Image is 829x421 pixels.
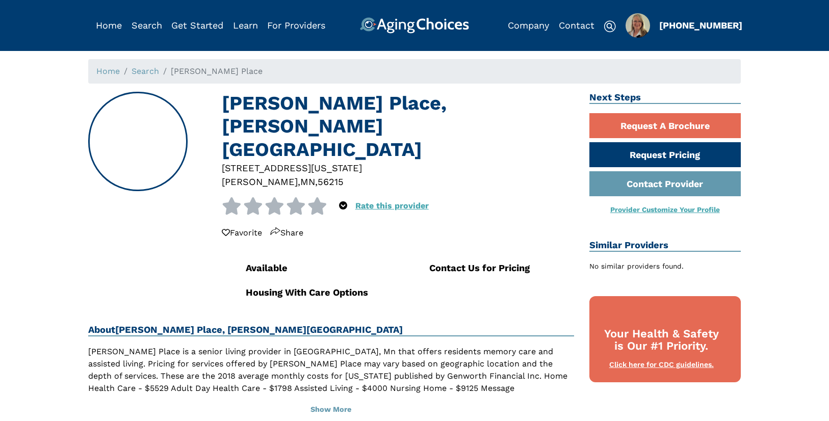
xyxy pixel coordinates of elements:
h1: [PERSON_NAME] Place, [PERSON_NAME][GEOGRAPHIC_DATA] [222,92,574,161]
p: [PERSON_NAME] Place is a senior living provider in [GEOGRAPHIC_DATA], Mn that offers residents me... [88,346,574,407]
a: For Providers [267,20,325,31]
span: [PERSON_NAME] Place [171,66,263,76]
a: Search [132,66,159,76]
img: search-icon.svg [604,20,616,33]
div: Your Health & Safety is Our #1 Priority. [600,328,724,353]
div: Favorite [222,227,262,239]
div: Contact Us for Pricing [429,261,574,275]
img: AgingChoices [360,17,469,34]
a: Learn [233,20,258,31]
img: 0d6ac745-f77c-4484-9392-b54ca61ede62.jpg [626,13,650,38]
h2: Similar Providers [589,240,741,252]
div: Available [246,261,391,275]
a: Get Started [171,20,223,31]
a: Search [132,20,162,31]
button: Show More [88,399,574,421]
a: Request Pricing [589,142,741,167]
span: [PERSON_NAME] [222,176,298,187]
div: [STREET_ADDRESS][US_STATE] [222,161,574,175]
a: Home [96,66,120,76]
div: Click here for CDC guidelines. [600,360,724,370]
a: Company [508,20,549,31]
nav: breadcrumb [88,59,741,84]
span: , [298,176,300,187]
a: Rate this provider [355,201,429,210]
h2: About [PERSON_NAME] Place, [PERSON_NAME][GEOGRAPHIC_DATA] [88,324,574,336]
div: Popover trigger [626,13,650,38]
a: [PHONE_NUMBER] [659,20,742,31]
div: Housing With Care Options [246,285,391,299]
h2: Next Steps [589,92,741,104]
div: Share [270,227,303,239]
span: , [315,176,318,187]
div: 56215 [318,175,344,189]
a: Home [96,20,122,31]
span: MN [300,176,315,187]
a: Request A Brochure [589,113,741,138]
a: Provider Customize Your Profile [610,205,720,214]
a: Contact [559,20,594,31]
div: Popover trigger [339,197,347,215]
a: Contact Provider [589,171,741,196]
div: Popover trigger [132,17,162,34]
div: No similar providers found. [589,261,741,272]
